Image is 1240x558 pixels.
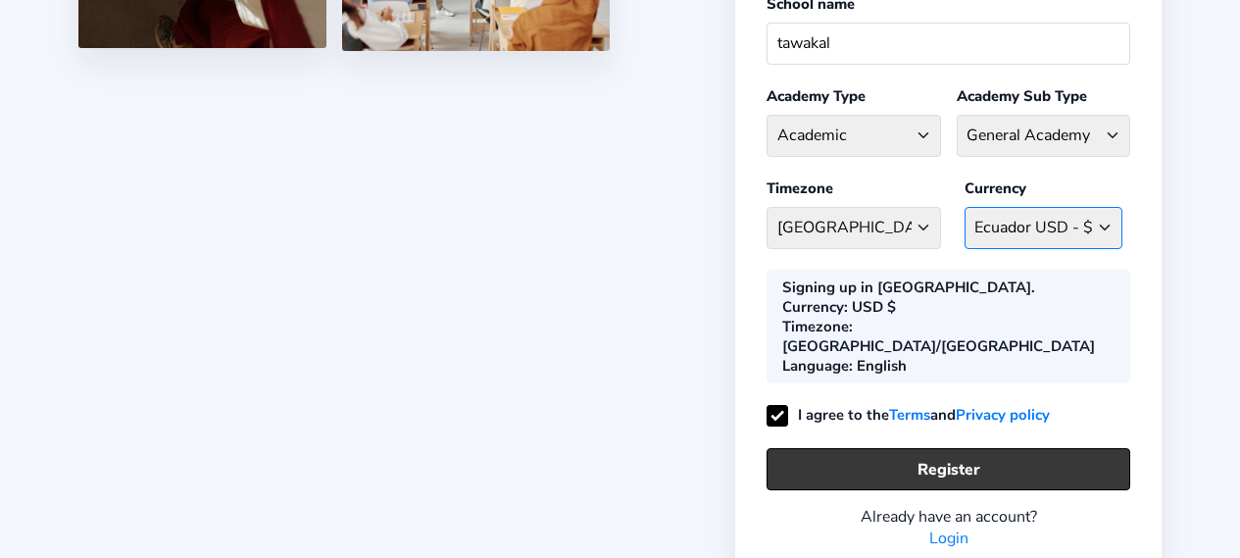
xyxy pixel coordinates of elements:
[782,278,1035,297] div: Signing up in [GEOGRAPHIC_DATA].
[782,317,1107,356] div: : [GEOGRAPHIC_DATA]/[GEOGRAPHIC_DATA]
[929,528,968,549] a: Login
[782,297,896,317] div: : USD $
[957,86,1087,106] label: Academy Sub Type
[767,23,1130,65] input: School name
[782,297,844,317] b: Currency
[965,178,1026,198] label: Currency
[767,506,1130,528] div: Already have an account?
[767,86,866,106] label: Academy Type
[782,356,907,376] div: : English
[889,403,930,428] a: Terms
[767,448,1130,490] button: Register
[767,178,833,198] label: Timezone
[767,405,1050,425] label: I agree to the and
[956,403,1050,428] a: Privacy policy
[782,317,849,336] b: Timezone
[782,356,849,376] b: Language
